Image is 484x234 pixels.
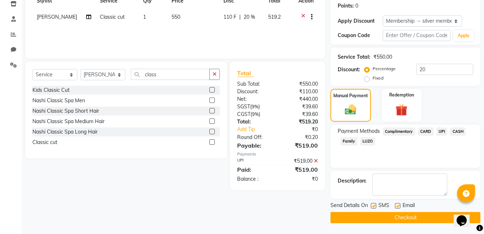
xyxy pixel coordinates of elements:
[373,75,383,81] label: Fixed
[450,127,466,136] span: CASH
[172,14,180,20] span: 550
[277,118,323,126] div: ₹519.20
[373,66,396,72] label: Percentage
[333,93,368,99] label: Manual Payment
[355,2,358,10] div: 0
[338,66,360,73] div: Discount:
[32,97,85,104] div: Nashi Classic Spa Men
[131,69,210,80] input: Search or Scan
[232,118,277,126] div: Total:
[277,157,323,165] div: ₹519.00
[232,141,277,150] div: Payable:
[277,111,323,118] div: ₹39.60
[239,13,241,21] span: |
[37,14,77,20] span: [PERSON_NAME]
[338,32,383,39] div: Coupon Code
[378,202,389,211] span: SMS
[403,202,415,211] span: Email
[338,177,367,185] div: Description:
[338,17,383,25] div: Apply Discount
[232,157,277,165] div: UPI
[237,103,250,110] span: SGST
[143,14,146,20] span: 1
[277,165,323,174] div: ₹519.00
[232,88,277,95] div: Discount:
[341,103,360,116] img: _cash.svg
[285,126,323,133] div: ₹0
[237,151,318,157] div: Payments
[237,111,250,117] span: CGST
[418,127,434,136] span: CARD
[252,111,259,117] span: 9%
[277,134,323,141] div: ₹0.20
[252,104,258,109] span: 9%
[232,134,277,141] div: Round Off:
[277,88,323,95] div: ₹110.00
[383,30,450,41] input: Enter Offer / Coupon Code
[330,212,480,223] button: Checkout
[277,80,323,88] div: ₹550.00
[436,127,448,136] span: UPI
[232,95,277,103] div: Net:
[338,53,370,61] div: Service Total:
[453,30,474,41] button: Apply
[392,103,411,117] img: _gift.svg
[389,92,414,98] label: Redemption
[277,141,323,150] div: ₹519.00
[32,107,99,115] div: Nashi Classic Spa Short Hair
[338,127,380,135] span: Payment Methods
[383,127,415,136] span: Complimentary
[237,69,254,77] span: Total
[360,137,375,145] span: LUZO
[232,126,285,133] a: Add Tip
[454,205,477,227] iframe: chat widget
[32,128,98,136] div: Nashi Classic Spa Long Hair
[277,103,323,111] div: ₹39.60
[277,175,323,183] div: ₹0
[232,111,277,118] div: ( )
[373,53,392,61] div: ₹550.00
[232,103,277,111] div: ( )
[32,118,105,125] div: Nashi Classic Spa Medium Hair
[32,139,57,146] div: Classic cut
[223,13,236,21] span: 110 F
[330,202,368,211] span: Send Details On
[244,13,255,21] span: 20 %
[338,2,354,10] div: Points:
[268,14,281,20] span: 519.2
[232,80,277,88] div: Sub Total:
[277,95,323,103] div: ₹440.00
[232,175,277,183] div: Balance :
[341,137,358,145] span: Family
[100,14,125,20] span: Classic cut
[232,165,277,174] div: Paid:
[32,86,70,94] div: Kids Classic Cut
